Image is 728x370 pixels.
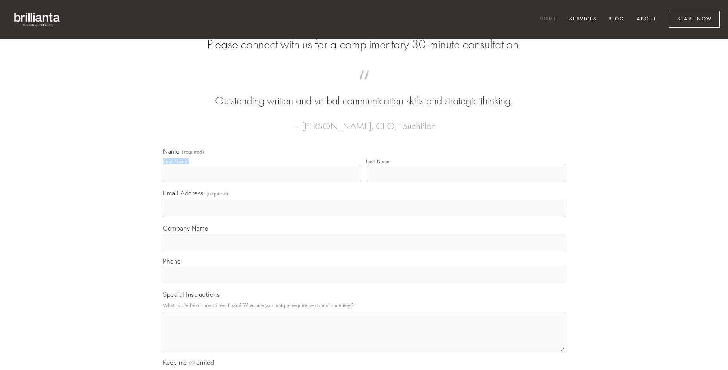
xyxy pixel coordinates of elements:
[163,37,565,52] h2: Please connect with us for a complimentary 30-minute consultation.
[176,109,552,134] figcaption: — [PERSON_NAME], CEO, TouchPlan
[206,188,228,199] span: (required)
[163,189,204,197] span: Email Address
[163,290,220,298] span: Special Instructions
[163,257,181,265] span: Phone
[535,13,562,26] a: Home
[163,158,187,164] div: First Name
[366,158,390,164] div: Last Name
[631,13,662,26] a: About
[182,150,204,154] span: (required)
[163,300,565,311] p: What is the best time to reach you? What are your unique requirements and timelines?
[163,147,179,155] span: Name
[564,13,602,26] a: Services
[669,11,720,28] a: Start Now
[176,78,552,93] span: “
[8,8,67,31] img: brillianta - research, strategy, marketing
[163,224,208,232] span: Company Name
[604,13,630,26] a: Blog
[176,78,552,109] blockquote: Outstanding written and verbal communication skills and strategic thinking.
[163,359,214,366] span: Keep me informed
